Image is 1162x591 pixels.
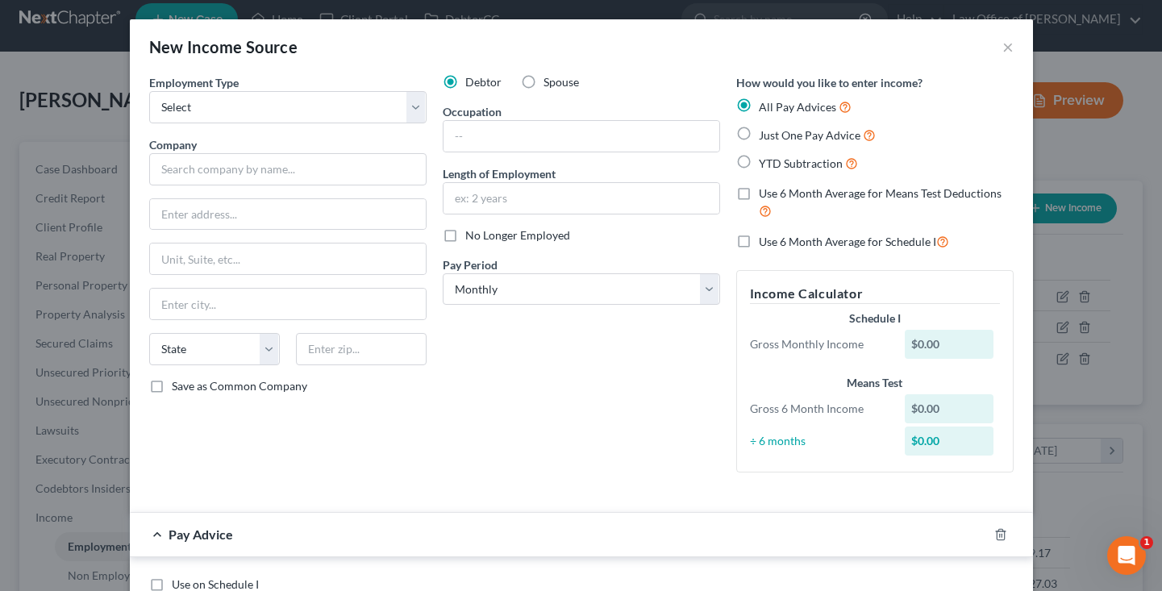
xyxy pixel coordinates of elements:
span: Employment Type [149,76,239,89]
h5: Income Calculator [750,284,1000,304]
span: All Pay Advices [759,100,836,114]
input: Enter zip... [296,333,427,365]
span: Company [149,138,197,152]
div: Schedule I [750,310,1000,327]
div: Gross Monthly Income [742,336,898,352]
span: Use 6 Month Average for Means Test Deductions [759,186,1002,200]
span: Use 6 Month Average for Schedule I [759,235,936,248]
span: No Longer Employed [465,228,570,242]
input: Unit, Suite, etc... [150,243,426,274]
span: Pay Period [443,258,498,272]
span: Use on Schedule I [172,577,259,591]
input: Enter city... [150,289,426,319]
div: $0.00 [905,394,993,423]
span: Save as Common Company [172,379,307,393]
label: How would you like to enter income? [736,74,923,91]
iframe: Intercom live chat [1107,536,1146,575]
div: Gross 6 Month Income [742,401,898,417]
div: $0.00 [905,427,993,456]
label: Occupation [443,103,502,120]
input: Search company by name... [149,153,427,185]
label: Length of Employment [443,165,556,182]
span: YTD Subtraction [759,156,843,170]
div: New Income Source [149,35,298,58]
input: ex: 2 years [444,183,719,214]
div: ÷ 6 months [742,433,898,449]
span: 1 [1140,536,1153,549]
button: × [1002,37,1014,56]
span: Just One Pay Advice [759,128,860,142]
div: Means Test [750,375,1000,391]
span: Spouse [544,75,579,89]
input: -- [444,121,719,152]
span: Pay Advice [169,526,233,542]
div: $0.00 [905,330,993,359]
span: Debtor [465,75,502,89]
input: Enter address... [150,199,426,230]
